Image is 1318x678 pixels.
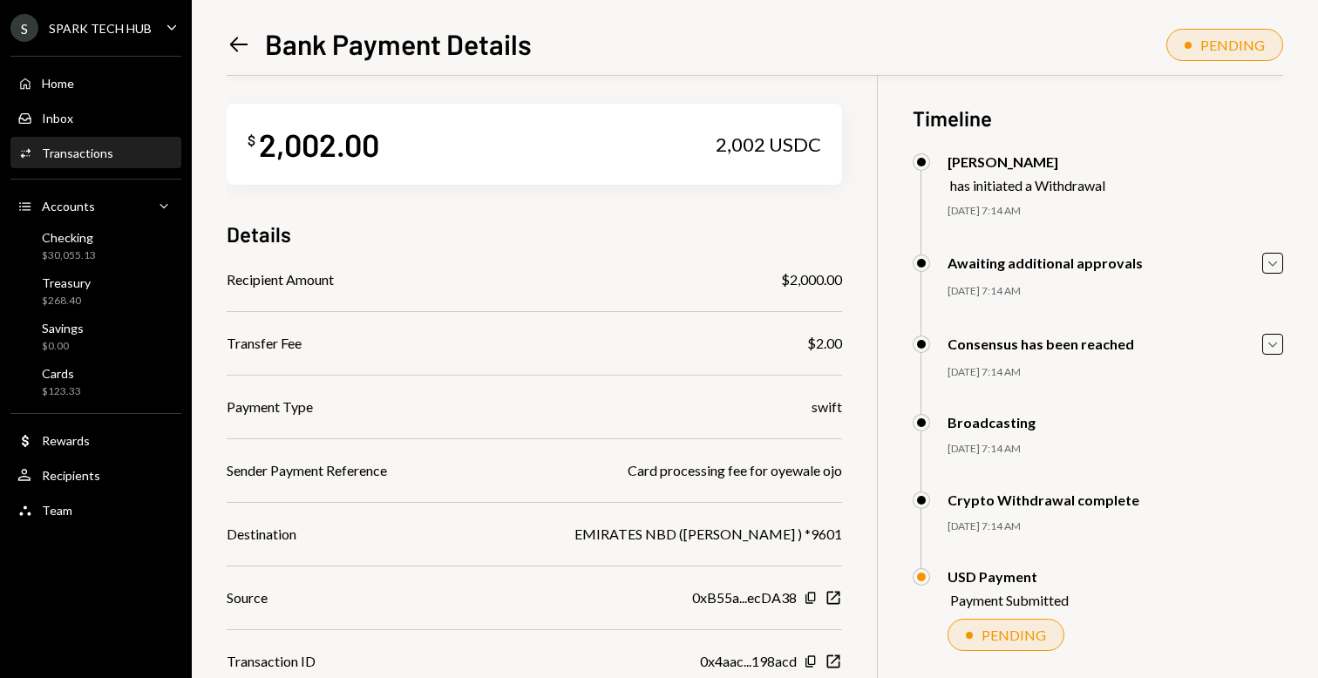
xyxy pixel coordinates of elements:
a: Accounts [10,190,181,221]
div: 2,002 USDC [716,132,821,157]
a: Home [10,67,181,98]
div: swift [812,397,842,417]
div: Checking [42,230,96,245]
a: Cards$123.33 [10,361,181,403]
div: Sender Payment Reference [227,460,387,481]
h3: Timeline [913,104,1283,132]
div: Broadcasting [948,414,1036,431]
h1: Bank Payment Details [265,26,532,61]
div: PENDING [1200,37,1265,53]
div: Consensus has been reached [948,336,1134,352]
a: Treasury$268.40 [10,270,181,312]
div: Team [42,503,72,518]
div: [PERSON_NAME] [948,153,1105,170]
div: Payment Type [227,397,313,417]
div: Destination [227,524,296,545]
div: $0.00 [42,339,84,354]
div: $30,055.13 [42,248,96,263]
div: Recipients [42,468,100,483]
div: [DATE] 7:14 AM [948,442,1283,457]
div: Crypto Withdrawal complete [948,492,1139,508]
div: S [10,14,38,42]
a: Team [10,494,181,525]
div: SPARK TECH HUB [49,21,152,36]
div: Inbox [42,111,73,125]
div: Rewards [42,433,90,448]
a: Savings$0.00 [10,315,181,357]
div: Awaiting additional approvals [948,254,1143,271]
div: Savings [42,321,84,336]
div: [DATE] 7:14 AM [948,519,1283,534]
div: USD Payment [948,568,1069,585]
a: Recipients [10,459,181,491]
div: Accounts [42,199,95,214]
h3: Details [227,220,291,248]
div: Transfer Fee [227,333,302,354]
div: Card processing fee for oyewale ojo [628,460,842,481]
div: [DATE] 7:14 AM [948,365,1283,380]
div: Source [227,587,268,608]
div: $123.33 [42,384,81,399]
a: Inbox [10,102,181,133]
div: Transaction ID [227,651,316,672]
div: PENDING [982,627,1046,643]
div: has initiated a Withdrawal [950,177,1105,193]
div: 0x4aac...198acd [700,651,797,672]
div: Transactions [42,146,113,160]
div: 0xB55a...ecDA38 [692,587,797,608]
div: $268.40 [42,294,91,308]
div: 2,002.00 [259,125,379,164]
div: EMIRATES NBD ([PERSON_NAME] ) *9601 [574,524,842,545]
div: Cards [42,366,81,381]
div: [DATE] 7:14 AM [948,284,1283,299]
div: Treasury [42,275,91,290]
div: [DATE] 7:14 AM [948,204,1283,219]
div: $2,000.00 [781,269,842,290]
a: Rewards [10,424,181,456]
div: Recipient Amount [227,269,334,290]
a: Transactions [10,137,181,168]
div: Home [42,76,74,91]
div: $ [248,132,255,149]
a: Checking$30,055.13 [10,225,181,267]
div: $2.00 [807,333,842,354]
div: Payment Submitted [950,592,1069,608]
